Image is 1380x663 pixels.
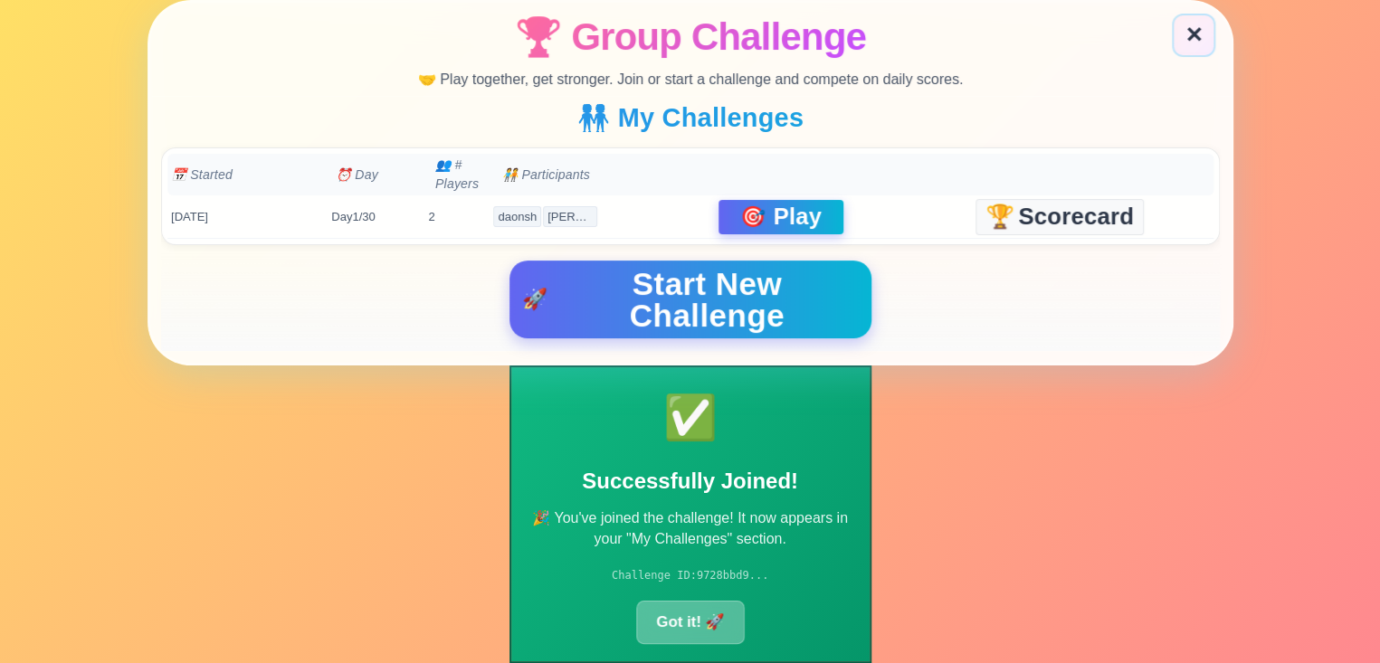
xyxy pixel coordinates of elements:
[428,208,491,226] div: 2
[529,567,852,583] p: Challenge ID: 9728bbd9 ...
[171,208,329,226] div: [DATE]
[543,206,597,228] span: shaul.daon.shop@gmail.com
[493,206,541,228] span: daonsh@gmail.com
[773,205,822,229] span: Play
[555,268,859,331] span: Start New Challenge
[335,166,433,185] div: ⏰ Day
[976,199,1144,235] button: 🏆Scorecard
[171,166,334,185] div: 📅 Started
[718,200,842,234] button: 🎯Play
[515,16,866,58] h1: 🏆 Group Challenge
[529,465,852,497] h2: Successfully Joined!
[529,508,852,549] p: 🎉 You've joined the challenge! It now appears in your "My Challenges" section.
[985,205,1014,229] span: 🏆
[529,385,852,450] div: ✅
[1018,205,1134,229] span: Scorecard
[161,104,1220,133] h3: 🧑‍🤝‍🧑 My Challenges
[417,70,963,90] p: 🤝 Play together, get stronger. Join or start a challenge and compete on daily scores.
[739,206,765,226] span: 🎯
[1172,14,1215,57] button: Back to Main Menu
[509,260,871,338] button: 🚀Start New Challenge
[522,289,547,309] span: 🚀
[331,210,375,223] span: Day 1 / 30
[501,166,729,185] div: 🧑‍🤝‍🧑 Participants
[434,156,500,194] div: 👥 # Players
[636,601,744,644] button: Got it! 🚀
